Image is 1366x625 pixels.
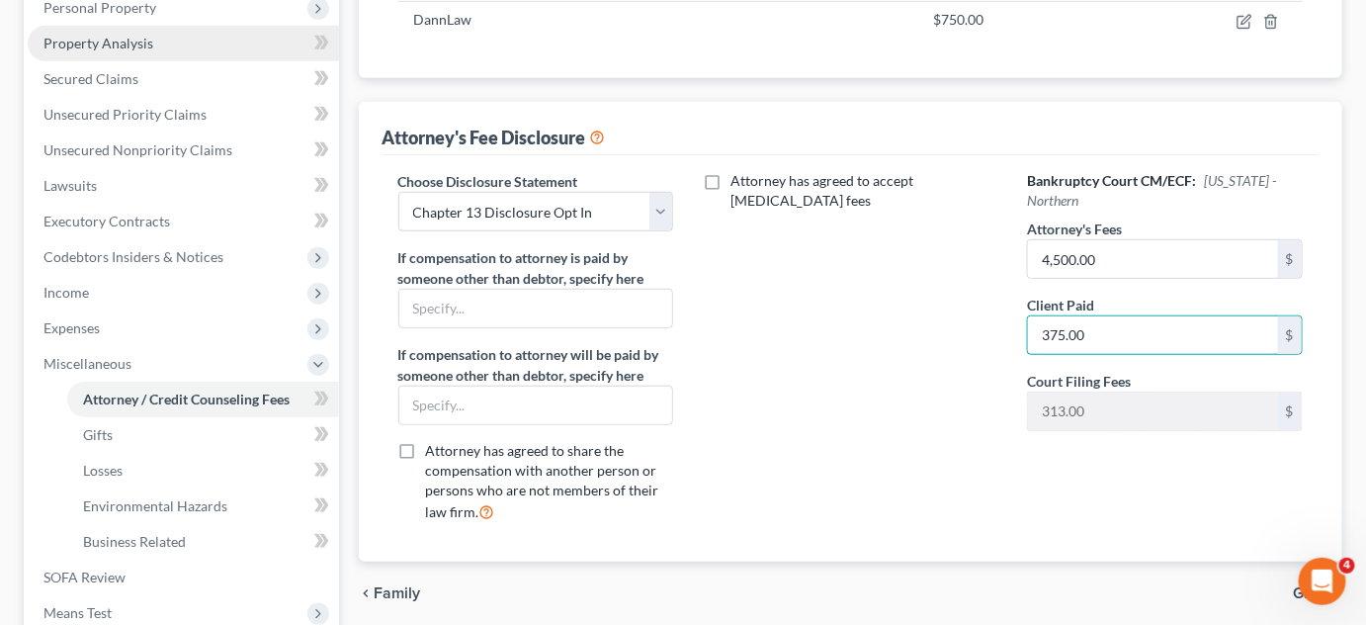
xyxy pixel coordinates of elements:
span: Attorney has agreed to accept [MEDICAL_DATA] fees [730,172,913,209]
a: Secured Claims [28,61,339,97]
span: Codebtors Insiders & Notices [43,248,223,265]
span: Expenses [43,319,100,336]
a: Attorney / Credit Counseling Fees [67,382,339,417]
span: Lawsuits [43,177,97,194]
div: $ [1278,393,1302,430]
span: SOFA Review [43,569,126,585]
span: Unsecured Priority Claims [43,106,207,123]
span: Business Related [83,533,186,550]
a: Losses [67,453,339,489]
div: $ [1278,240,1302,278]
span: 4 [1339,558,1355,574]
a: Business Related [67,524,339,560]
input: 0.00 [1028,393,1278,430]
span: Attorney has agreed to share the compensation with another person or persons who are not members ... [426,442,659,520]
label: Court Filing Fees [1027,371,1131,392]
iframe: Intercom live chat [1299,558,1346,605]
div: Attorney's Fee Disclosure [383,126,606,149]
label: If compensation to attorney will be paid by someone other than debtor, specify here [398,344,673,386]
span: Executory Contracts [43,213,170,229]
label: Attorney's Fees [1027,219,1122,239]
input: 0.00 [1028,316,1278,354]
span: Attorney / Credit Counseling Fees [83,391,290,407]
span: Income [43,284,89,301]
span: Family [375,585,421,601]
a: Executory Contracts [28,204,339,239]
a: Environmental Hazards [67,489,339,524]
span: Gifts [1294,585,1326,601]
h6: Bankruptcy Court CM/ECF: [1027,171,1302,211]
a: Lawsuits [28,168,339,204]
a: Property Analysis [28,26,339,61]
input: 0.00 [1028,240,1278,278]
span: Unsecured Nonpriority Claims [43,141,232,158]
a: Unsecured Priority Claims [28,97,339,133]
label: Client Paid [1027,295,1094,315]
span: Secured Claims [43,70,138,87]
span: $750.00 [933,11,983,28]
i: chevron_left [359,585,375,601]
a: Unsecured Nonpriority Claims [28,133,339,168]
span: Losses [83,462,123,479]
label: If compensation to attorney is paid by someone other than debtor, specify here [398,247,673,289]
button: Gifts chevron_right [1294,585,1342,601]
button: chevron_left Family [359,585,421,601]
input: Specify... [399,290,672,327]
span: Miscellaneous [43,355,131,372]
span: Environmental Hazards [83,497,227,514]
label: Choose Disclosure Statement [398,171,578,192]
span: Means Test [43,604,112,621]
span: Property Analysis [43,35,153,51]
a: SOFA Review [28,560,339,595]
span: DannLaw [414,11,472,28]
span: Gifts [83,426,113,443]
div: $ [1278,316,1302,354]
a: Gifts [67,417,339,453]
input: Specify... [399,387,672,424]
